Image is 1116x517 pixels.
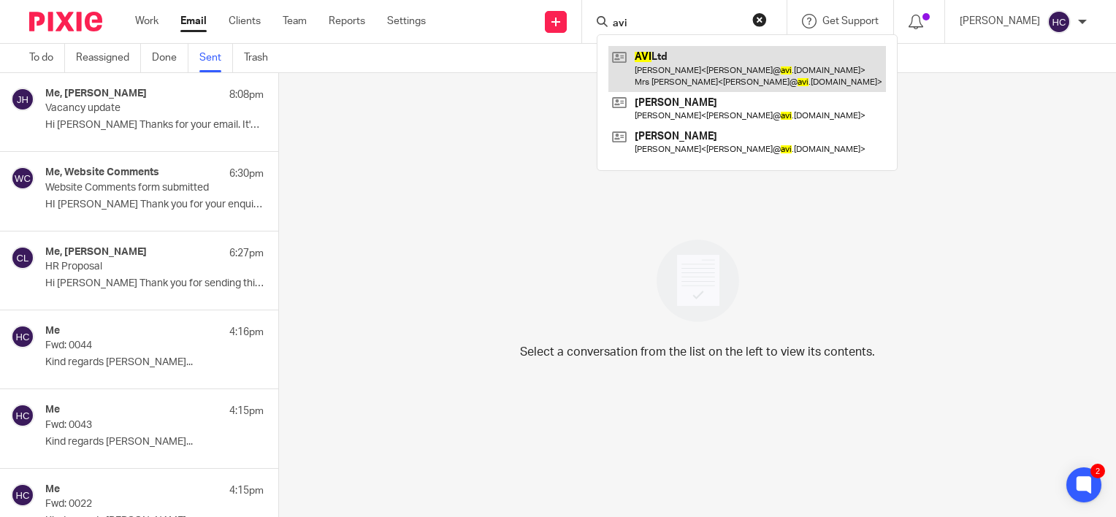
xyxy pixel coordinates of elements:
a: Settings [387,14,426,28]
p: Fwd: 0044 [45,340,220,352]
p: Website Comments form submitted [45,182,220,194]
img: svg%3E [11,246,34,269]
p: Vacancy update [45,102,220,115]
input: Search [611,18,743,31]
h4: Me [45,404,60,416]
img: svg%3E [11,404,34,427]
span: Get Support [822,16,879,26]
p: Fwd: 0043 [45,419,220,432]
p: 4:16pm [229,325,264,340]
a: Trash [244,44,279,72]
p: 8:08pm [229,88,264,102]
p: 4:15pm [229,483,264,498]
a: Reassigned [76,44,141,72]
h4: Me [45,483,60,496]
p: Select a conversation from the list on the left to view its contents. [520,343,875,361]
img: svg%3E [11,166,34,190]
p: Hi [PERSON_NAME] Thank you for sending this all over.... [45,277,264,290]
a: Team [283,14,307,28]
p: [PERSON_NAME] [960,14,1040,28]
a: Sent [199,44,233,72]
p: Kind regards [PERSON_NAME]... [45,356,264,369]
p: 6:30pm [229,166,264,181]
a: Email [180,14,207,28]
a: To do [29,44,65,72]
img: svg%3E [1047,10,1071,34]
p: 4:15pm [229,404,264,418]
p: HI [PERSON_NAME] Thank you for your enquiry. I am... [45,199,264,211]
h4: Me, [PERSON_NAME] [45,246,147,258]
img: Pixie [29,12,102,31]
h4: Me, [PERSON_NAME] [45,88,147,100]
a: Done [152,44,188,72]
div: 2 [1090,464,1105,478]
img: svg%3E [11,483,34,507]
img: svg%3E [11,325,34,348]
p: Hi [PERSON_NAME] Thanks for your email. It's been a... [45,119,264,131]
h4: Me [45,325,60,337]
p: Fwd: 0022 [45,498,220,510]
a: Work [135,14,158,28]
p: Kind regards [PERSON_NAME]... [45,436,264,448]
p: 6:27pm [229,246,264,261]
img: image [647,230,749,332]
img: svg%3E [11,88,34,111]
p: HR Proposal [45,261,220,273]
button: Clear [752,12,767,27]
h4: Me, Website Comments [45,166,159,179]
a: Reports [329,14,365,28]
a: Clients [229,14,261,28]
